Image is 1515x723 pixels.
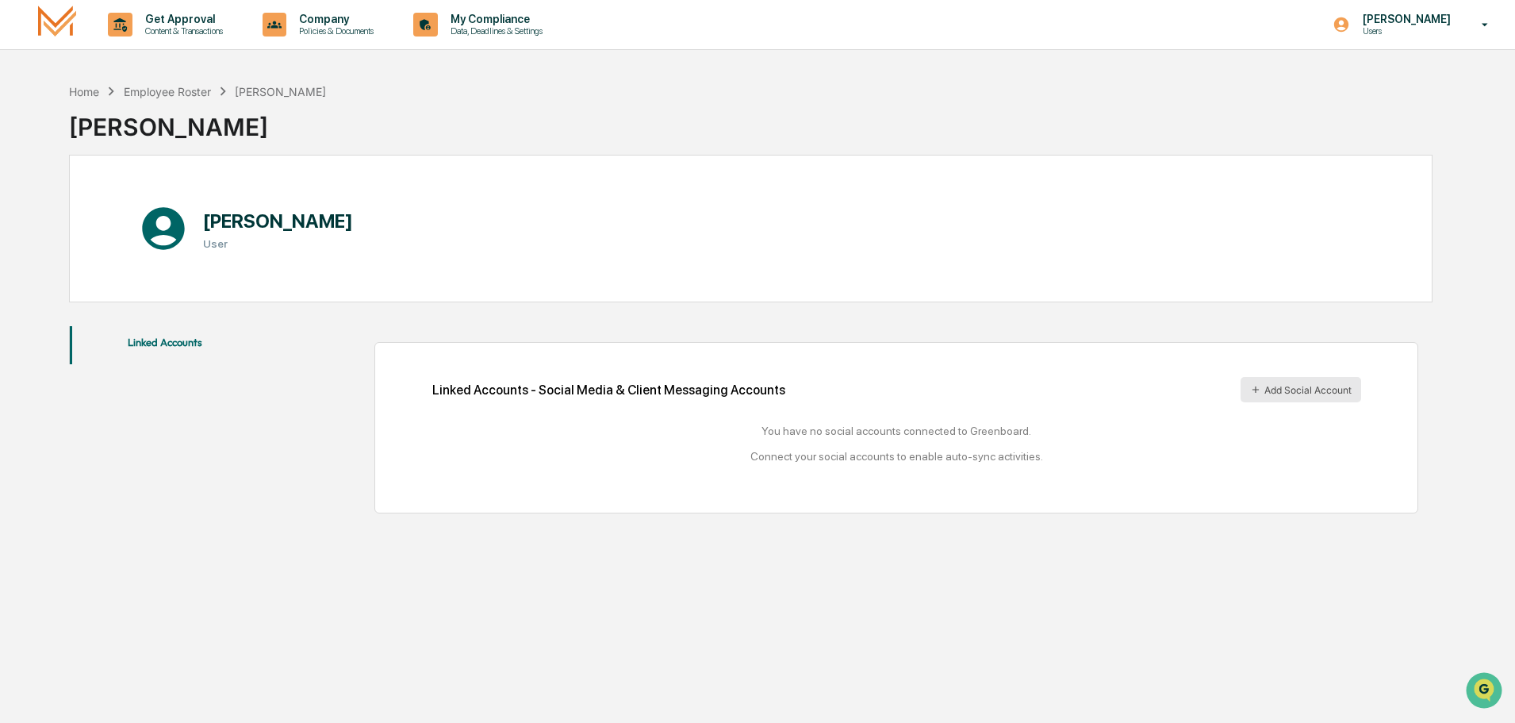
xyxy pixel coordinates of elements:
[69,85,99,98] div: Home
[131,200,197,216] span: Attestations
[124,85,211,98] div: Employee Roster
[270,126,289,145] button: Start new chat
[438,13,550,25] p: My Compliance
[70,326,260,364] div: secondary tabs example
[1350,13,1459,25] p: [PERSON_NAME]
[203,237,353,250] h3: User
[10,194,109,222] a: 🖐️Preclearance
[286,13,382,25] p: Company
[16,121,44,150] img: 1746055101610-c473b297-6a78-478c-a979-82029cc54cd1
[432,425,1361,463] div: You have no social accounts connected to Greenboard. Connect your social accounts to enable auto-...
[158,269,192,281] span: Pylon
[10,224,106,252] a: 🔎Data Lookup
[69,100,326,141] div: [PERSON_NAME]
[432,377,1361,402] div: Linked Accounts - Social Media & Client Messaging Accounts
[203,210,353,233] h1: [PERSON_NAME]
[1350,25,1459,37] p: Users
[132,13,231,25] p: Get Approval
[132,25,231,37] p: Content & Transactions
[112,268,192,281] a: Powered byPylon
[16,33,289,59] p: How can we help?
[438,25,550,37] p: Data, Deadlines & Settings
[32,200,102,216] span: Preclearance
[1241,377,1361,402] button: Add Social Account
[286,25,382,37] p: Policies & Documents
[235,85,326,98] div: [PERSON_NAME]
[1464,671,1507,713] iframe: Open customer support
[38,6,76,43] img: logo
[32,230,100,246] span: Data Lookup
[109,194,203,222] a: 🗄️Attestations
[54,137,201,150] div: We're available if you need us!
[70,326,260,364] button: Linked Accounts
[16,202,29,214] div: 🖐️
[54,121,260,137] div: Start new chat
[115,202,128,214] div: 🗄️
[16,232,29,244] div: 🔎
